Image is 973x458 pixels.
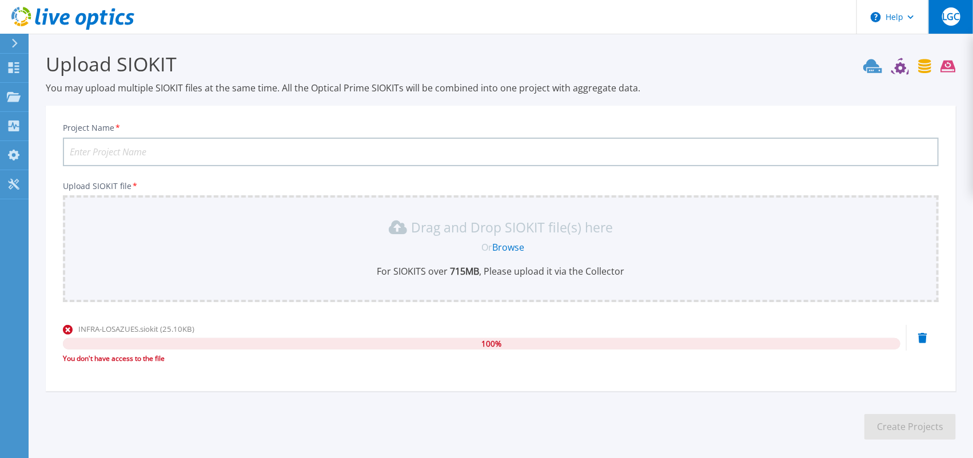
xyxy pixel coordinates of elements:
[63,353,900,364] div: You don't have access to the file
[46,82,956,94] p: You may upload multiple SIOKIT files at the same time. All the Optical Prime SIOKITs will be comb...
[448,265,480,278] b: 715 MB
[70,265,932,278] p: For SIOKITS over , Please upload it via the Collector
[412,222,613,233] p: Drag and Drop SIOKIT file(s) here
[63,124,121,132] label: Project Name
[482,241,493,254] span: Or
[70,218,932,278] div: Drag and Drop SIOKIT file(s) here OrBrowseFor SIOKITS over 715MB, Please upload it via the Collector
[481,338,501,349] span: 100 %
[78,324,194,334] span: INFRA-LOSAZUES.siokit (25.10KB)
[942,12,959,21] span: LGC
[864,414,956,440] button: Create Projects
[63,182,939,191] p: Upload SIOKIT file
[63,138,939,166] input: Enter Project Name
[493,241,525,254] a: Browse
[46,51,956,77] h3: Upload SIOKIT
